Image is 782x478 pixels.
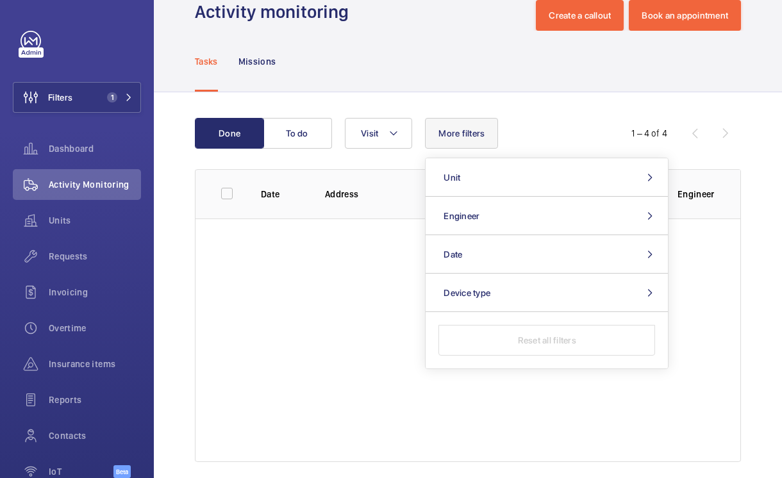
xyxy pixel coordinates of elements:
[444,288,490,298] span: Device type
[49,358,141,370] span: Insurance items
[48,91,72,104] span: Filters
[49,214,141,227] span: Units
[678,188,721,201] p: Engineer
[49,286,141,299] span: Invoicing
[195,118,264,149] button: Done
[49,465,113,478] span: IoT
[444,211,479,221] span: Engineer
[49,178,141,191] span: Activity Monitoring
[425,118,498,149] button: More filters
[195,55,218,68] p: Tasks
[13,82,141,113] button: Filters1
[426,197,668,235] button: Engineer
[426,274,668,312] button: Device type
[49,322,141,334] span: Overtime
[444,249,462,260] span: Date
[631,127,667,140] div: 1 – 4 of 4
[261,188,304,201] p: Date
[238,55,276,68] p: Missions
[49,429,141,442] span: Contacts
[113,465,131,478] span: Beta
[345,118,412,149] button: Visit
[361,128,378,138] span: Visit
[426,235,668,274] button: Date
[107,92,117,103] span: 1
[426,158,668,197] button: Unit
[438,128,485,138] span: More filters
[49,142,141,155] span: Dashboard
[444,172,460,183] span: Unit
[438,325,655,356] button: Reset all filters
[49,393,141,406] span: Reports
[263,118,332,149] button: To do
[49,250,141,263] span: Requests
[325,188,433,201] p: Address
